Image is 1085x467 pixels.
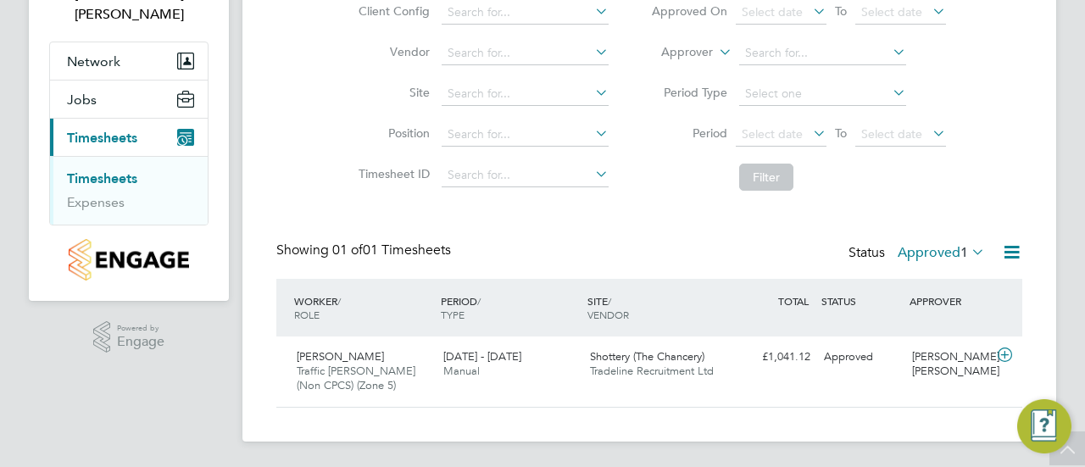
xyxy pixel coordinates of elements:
[608,294,611,308] span: /
[651,125,727,141] label: Period
[651,85,727,100] label: Period Type
[117,335,164,349] span: Engage
[93,321,165,353] a: Powered byEngage
[50,42,208,80] button: Network
[297,349,384,364] span: [PERSON_NAME]
[353,3,430,19] label: Client Config
[297,364,415,392] span: Traffic [PERSON_NAME] (Non CPCS) (Zone 5)
[442,1,609,25] input: Search for...
[290,286,437,330] div: WORKER
[905,343,993,386] div: [PERSON_NAME] [PERSON_NAME]
[353,85,430,100] label: Site
[651,3,727,19] label: Approved On
[50,156,208,225] div: Timesheets
[67,130,137,146] span: Timesheets
[905,286,993,316] div: APPROVER
[898,244,985,261] label: Approved
[50,119,208,156] button: Timesheets
[590,364,714,378] span: Tradeline Recruitment Ltd
[1017,399,1071,453] button: Engage Resource Center
[861,126,922,142] span: Select date
[817,286,905,316] div: STATUS
[739,82,906,106] input: Select one
[590,349,704,364] span: Shottery (The Chancery)
[69,239,188,281] img: countryside-properties-logo-retina.png
[442,82,609,106] input: Search for...
[67,53,120,69] span: Network
[849,242,988,265] div: Status
[67,92,97,108] span: Jobs
[437,286,583,330] div: PERIOD
[442,42,609,65] input: Search for...
[739,164,793,191] button: Filter
[443,349,521,364] span: [DATE] - [DATE]
[49,239,209,281] a: Go to home page
[817,343,905,371] div: Approved
[337,294,341,308] span: /
[960,244,968,261] span: 1
[477,294,481,308] span: /
[742,4,803,19] span: Select date
[442,164,609,187] input: Search for...
[353,166,430,181] label: Timesheet ID
[50,81,208,118] button: Jobs
[353,44,430,59] label: Vendor
[332,242,451,259] span: 01 Timesheets
[353,125,430,141] label: Position
[442,123,609,147] input: Search for...
[637,44,713,61] label: Approver
[441,308,465,321] span: TYPE
[67,170,137,186] a: Timesheets
[67,194,125,210] a: Expenses
[742,126,803,142] span: Select date
[830,122,852,144] span: To
[332,242,363,259] span: 01 of
[861,4,922,19] span: Select date
[294,308,320,321] span: ROLE
[778,294,809,308] span: TOTAL
[587,308,629,321] span: VENDOR
[443,364,480,378] span: Manual
[117,321,164,336] span: Powered by
[739,42,906,65] input: Search for...
[276,242,454,259] div: Showing
[583,286,730,330] div: SITE
[729,343,817,371] div: £1,041.12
